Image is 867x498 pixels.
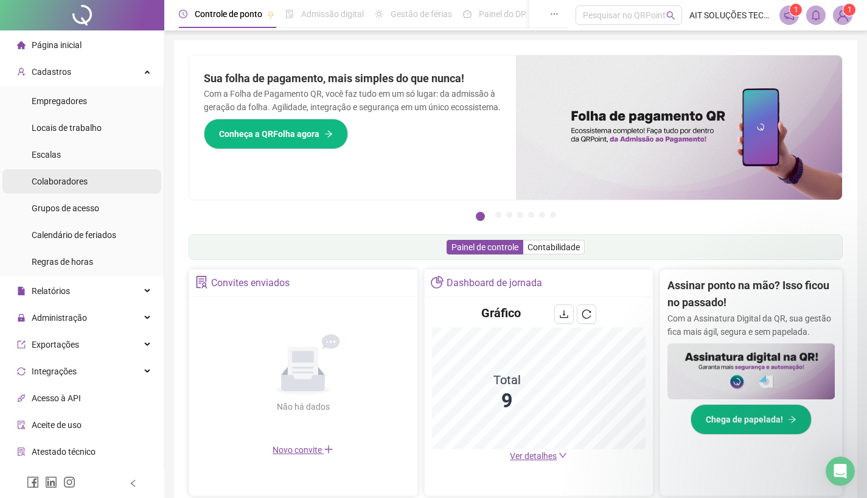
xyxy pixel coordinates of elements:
[843,4,855,16] sup: Atualize o seu contato no menu Meus Dados
[481,304,521,321] h4: Gráfico
[32,393,81,403] span: Acesso à API
[506,212,512,218] button: 3
[666,11,675,20] span: search
[667,343,835,399] img: banner%2F02c71560-61a6-44d4-94b9-c8ab97240462.png
[32,230,116,240] span: Calendário de feriados
[17,447,26,456] span: solution
[17,41,26,49] span: home
[516,55,843,200] img: banner%2F8d14a306-6205-4263-8e5b-06e9a85ad873.png
[495,212,501,218] button: 2
[32,96,87,106] span: Empregadores
[301,9,364,19] span: Admissão digital
[788,415,796,424] span: arrow-right
[324,130,333,138] span: arrow-right
[211,273,290,293] div: Convites enviados
[63,476,75,488] span: instagram
[32,67,71,77] span: Cadastros
[204,119,348,149] button: Conheça a QRFolha agora
[17,340,26,349] span: export
[826,457,855,486] iframe: Intercom live chat
[539,212,545,218] button: 6
[550,212,556,218] button: 7
[528,242,580,252] span: Contabilidade
[667,277,835,312] h2: Assinar ponto na mão? Isso ficou no passado!
[273,445,333,455] span: Novo convite
[32,123,102,133] span: Locais de trabalho
[195,276,208,289] span: solution
[476,212,485,221] button: 1
[375,10,383,18] span: sun
[32,257,93,267] span: Regras de horas
[32,420,82,430] span: Aceite de uso
[204,70,501,87] h2: Sua folha de pagamento, mais simples do que nunca!
[848,5,852,14] span: 1
[195,9,262,19] span: Controle de ponto
[129,479,138,488] span: left
[17,367,26,376] span: sync
[391,9,452,19] span: Gestão de férias
[179,10,187,18] span: clock-circle
[510,451,557,461] span: Ver detalhes
[479,9,526,19] span: Painel do DP
[247,400,359,413] div: Não há dados
[219,127,319,141] span: Conheça a QRFolha agora
[559,451,567,460] span: down
[550,10,559,18] span: ellipsis
[17,287,26,295] span: file
[32,366,77,376] span: Integrações
[451,242,518,252] span: Painel de controle
[582,309,591,319] span: reload
[32,203,99,213] span: Grupos de acesso
[810,10,821,21] span: bell
[17,421,26,429] span: audit
[45,476,57,488] span: linkedin
[794,5,798,14] span: 1
[285,10,294,18] span: file-done
[32,313,87,323] span: Administração
[790,4,802,16] sup: 1
[32,286,70,296] span: Relatórios
[324,444,333,454] span: plus
[784,10,795,21] span: notification
[32,177,88,186] span: Colaboradores
[559,309,569,319] span: download
[17,68,26,76] span: user-add
[689,9,772,22] span: AIT SOLUÇÕES TECNOLÓGICAS LTDA
[510,451,567,461] a: Ver detalhes down
[431,276,444,289] span: pie-chart
[463,10,472,18] span: dashboard
[32,40,82,50] span: Página inicial
[691,404,812,435] button: Chega de papelada!
[27,476,39,488] span: facebook
[17,394,26,402] span: api
[32,447,96,457] span: Atestado técnico
[447,273,542,293] div: Dashboard de jornada
[517,212,523,218] button: 4
[32,150,61,160] span: Escalas
[706,413,783,426] span: Chega de papelada!
[667,312,835,338] p: Com a Assinatura Digital da QR, sua gestão fica mais ágil, segura e sem papelada.
[267,11,274,18] span: pushpin
[834,6,852,24] img: 14066
[204,87,501,114] p: Com a Folha de Pagamento QR, você faz tudo em um só lugar: da admissão à geração da folha. Agilid...
[528,212,534,218] button: 5
[32,340,79,349] span: Exportações
[17,314,26,322] span: lock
